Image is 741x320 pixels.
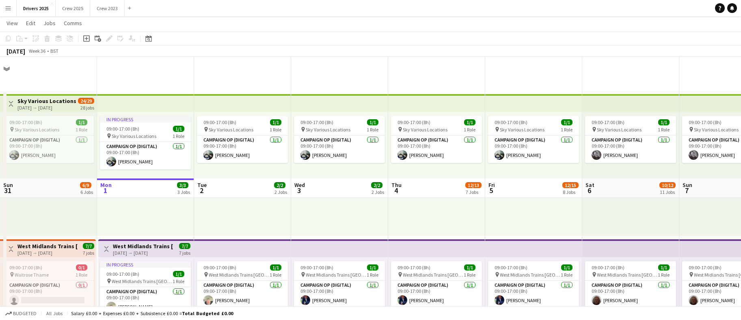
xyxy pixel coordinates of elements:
[561,272,572,278] span: 1 Role
[391,116,482,163] div: 09:00-17:00 (8h)1/1 Sky Various Locations1 RoleCampaign Op (Digital)1/109:00-17:00 (8h)[PERSON_NAME]
[173,126,184,132] span: 1/1
[294,116,385,163] div: 09:00-17:00 (8h)1/1 Sky Various Locations1 RoleCampaign Op (Digital)1/109:00-17:00 (8h)[PERSON_NAME]
[464,264,475,271] span: 1/1
[80,104,94,111] div: 28 jobs
[658,272,670,278] span: 1 Role
[83,243,94,249] span: 7/7
[500,272,561,278] span: West Midlands Trains [GEOGRAPHIC_DATA]
[100,116,191,122] div: In progress
[27,48,47,54] span: Week 36
[113,243,173,250] h3: West Midlands Trains [GEOGRAPHIC_DATA]
[26,19,35,27] span: Edit
[4,309,38,318] button: Budgeted
[177,182,188,188] span: 3/3
[209,272,270,278] span: West Midlands Trains [GEOGRAPHIC_DATA]
[403,272,464,278] span: West Midlands Trains [GEOGRAPHIC_DATA]
[390,186,402,195] span: 4
[659,182,676,188] span: 10/12
[270,127,281,133] span: 1 Role
[398,264,430,271] span: 09:00-17:00 (8h)
[391,261,482,308] app-job-card: 09:00-17:00 (8h)1/1 West Midlands Trains [GEOGRAPHIC_DATA]1 RoleCampaign Op (Digital)1/109:00-17:...
[40,18,59,28] a: Jobs
[209,127,253,133] span: Sky Various Locations
[100,287,191,315] app-card-role: Campaign Op (Digital)1/109:00-17:00 (8h)[PERSON_NAME]
[585,281,676,308] app-card-role: Campaign Op (Digital)1/109:00-17:00 (8h)[PERSON_NAME]
[173,133,184,139] span: 1 Role
[495,119,527,125] span: 09:00-17:00 (8h)
[464,119,475,125] span: 1/1
[3,281,94,308] app-card-role: Campaign Op (Digital)0/109:00-17:00 (8h)
[15,272,49,278] span: Waitrose Thame
[294,135,385,163] app-card-role: Campaign Op (Digital)1/109:00-17:00 (8h)[PERSON_NAME]
[270,119,281,125] span: 1/1
[563,189,578,195] div: 8 Jobs
[658,127,670,133] span: 1 Role
[197,261,288,308] app-job-card: 09:00-17:00 (8h)1/1 West Midlands Trains [GEOGRAPHIC_DATA]1 RoleCampaign Op (Digital)1/109:00-17:...
[391,181,402,189] span: Thu
[60,18,85,28] a: Comms
[597,272,658,278] span: West Midlands Trains [GEOGRAPHIC_DATA]
[585,135,676,163] app-card-role: Campaign Op (Digital)1/109:00-17:00 (8h)[PERSON_NAME]
[3,18,21,28] a: View
[71,310,233,316] div: Salary £0.00 + Expenses £0.00 + Subsistence £0.00 =
[488,261,579,308] div: 09:00-17:00 (8h)1/1 West Midlands Trains [GEOGRAPHIC_DATA]1 RoleCampaign Op (Digital)1/109:00-17:...
[294,261,385,308] app-job-card: 09:00-17:00 (8h)1/1 West Midlands Trains [GEOGRAPHIC_DATA]1 RoleCampaign Op (Digital)1/109:00-17:...
[78,98,94,104] span: 24/29
[113,250,173,256] div: [DATE] → [DATE]
[488,135,579,163] app-card-role: Campaign Op (Digital)1/109:00-17:00 (8h)[PERSON_NAME]
[203,119,236,125] span: 09:00-17:00 (8h)
[597,127,642,133] span: Sky Various Locations
[683,181,692,189] span: Sun
[15,127,59,133] span: Sky Various Locations
[100,116,191,170] app-job-card: In progress09:00-17:00 (8h)1/1 Sky Various Locations1 RoleCampaign Op (Digital)1/109:00-17:00 (8h...
[592,264,624,271] span: 09:00-17:00 (8h)
[3,116,94,163] app-job-card: 09:00-17:00 (8h)1/1 Sky Various Locations1 RoleCampaign Op (Digital)1/109:00-17:00 (8h)[PERSON_NAME]
[17,97,76,105] h3: Sky Various Locations
[100,261,191,315] div: In progress09:00-17:00 (8h)1/1 West Midlands Trains [GEOGRAPHIC_DATA]1 RoleCampaign Op (Digital)1...
[6,19,18,27] span: View
[561,127,572,133] span: 1 Role
[300,119,333,125] span: 09:00-17:00 (8h)
[300,264,333,271] span: 09:00-17:00 (8h)
[561,119,572,125] span: 1/1
[403,127,447,133] span: Sky Various Locations
[689,119,722,125] span: 09:00-17:00 (8h)
[367,264,378,271] span: 1/1
[658,119,670,125] span: 1/1
[182,310,233,316] span: Total Budgeted £0.00
[9,119,42,125] span: 09:00-17:00 (8h)
[398,119,430,125] span: 09:00-17:00 (8h)
[274,182,285,188] span: 2/2
[689,264,722,271] span: 09:00-17:00 (8h)
[367,119,378,125] span: 1/1
[196,186,207,195] span: 2
[488,181,495,189] span: Fri
[2,186,13,195] span: 31
[173,278,184,284] span: 1 Role
[488,116,579,163] app-job-card: 09:00-17:00 (8h)1/1 Sky Various Locations1 RoleCampaign Op (Digital)1/109:00-17:00 (8h)[PERSON_NAME]
[23,18,39,28] a: Edit
[13,311,37,316] span: Budgeted
[50,48,58,54] div: BST
[270,272,281,278] span: 1 Role
[367,272,378,278] span: 1 Role
[17,105,76,111] div: [DATE] → [DATE]
[584,186,594,195] span: 6
[90,0,125,16] button: Crew 2023
[80,182,91,188] span: 6/9
[464,272,475,278] span: 1 Role
[585,261,676,308] app-job-card: 09:00-17:00 (8h)1/1 West Midlands Trains [GEOGRAPHIC_DATA]1 RoleCampaign Op (Digital)1/109:00-17:...
[391,281,482,308] app-card-role: Campaign Op (Digital)1/109:00-17:00 (8h)[PERSON_NAME]
[99,186,112,195] span: 1
[100,261,191,268] div: In progress
[83,249,94,256] div: 7 jobs
[585,116,676,163] app-job-card: 09:00-17:00 (8h)1/1 Sky Various Locations1 RoleCampaign Op (Digital)1/109:00-17:00 (8h)[PERSON_NAME]
[43,19,56,27] span: Jobs
[500,127,544,133] span: Sky Various Locations
[197,116,288,163] app-job-card: 09:00-17:00 (8h)1/1 Sky Various Locations1 RoleCampaign Op (Digital)1/109:00-17:00 (8h)[PERSON_NAME]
